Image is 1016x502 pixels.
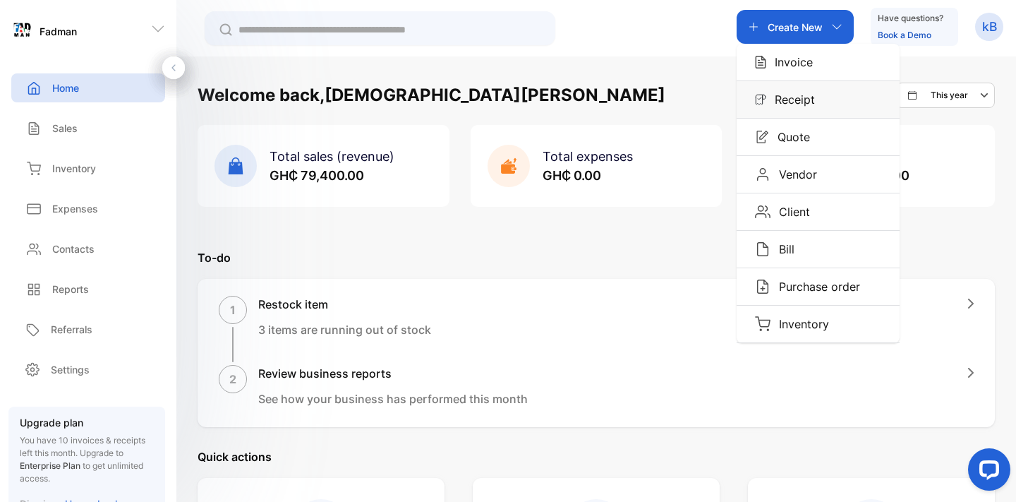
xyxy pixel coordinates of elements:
[755,316,770,332] img: Icon
[755,55,766,69] img: Icon
[878,30,931,40] a: Book a Demo
[52,282,89,297] p: Reports
[755,130,769,144] img: Icon
[931,89,968,102] p: This year
[52,161,96,176] p: Inventory
[20,434,154,485] p: You have 10 invoices & receipts left this month.
[52,80,79,95] p: Home
[957,443,1016,502] iframe: LiveChat chat widget
[896,83,995,108] button: This year
[770,278,860,295] p: Purchase order
[755,279,770,294] img: Icon
[51,362,90,377] p: Settings
[982,18,997,36] p: kB
[229,371,236,388] p: 2
[52,241,95,256] p: Contacts
[258,321,431,338] p: 3 items are running out of stock
[543,168,601,183] span: GH₵ 0.00
[198,249,995,266] p: To-do
[755,167,770,182] img: Icon
[755,204,770,220] img: Icon
[52,201,98,216] p: Expenses
[768,20,823,35] p: Create New
[258,390,528,407] p: See how your business has performed this month
[20,448,143,484] span: Upgrade to to get unlimited access.
[258,296,431,313] h1: Restock item
[11,18,32,40] img: logo
[770,241,794,258] p: Bill
[270,168,364,183] span: GH₵ 79,400.00
[878,11,943,25] p: Have questions?
[766,54,813,71] p: Invoice
[766,91,815,108] p: Receipt
[198,448,995,465] p: Quick actions
[40,24,77,39] p: Fadman
[20,460,80,471] span: Enterprise Plan
[769,129,810,145] p: Quote
[770,166,817,183] p: Vendor
[51,322,92,337] p: Referrals
[543,149,633,164] span: Total expenses
[270,149,394,164] span: Total sales (revenue)
[737,10,854,44] button: Create NewIconInvoiceIconReceiptIconQuoteIconVendorIconClientIconBillIconPurchase orderIconInventory
[975,10,1003,44] button: kB
[198,83,665,108] h1: Welcome back, [DEMOGRAPHIC_DATA][PERSON_NAME]
[52,121,78,136] p: Sales
[755,241,770,257] img: Icon
[258,365,528,382] h1: Review business reports
[20,415,154,430] p: Upgrade plan
[755,94,766,105] img: Icon
[230,301,236,318] p: 1
[770,316,829,333] p: Inventory
[770,203,810,220] p: Client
